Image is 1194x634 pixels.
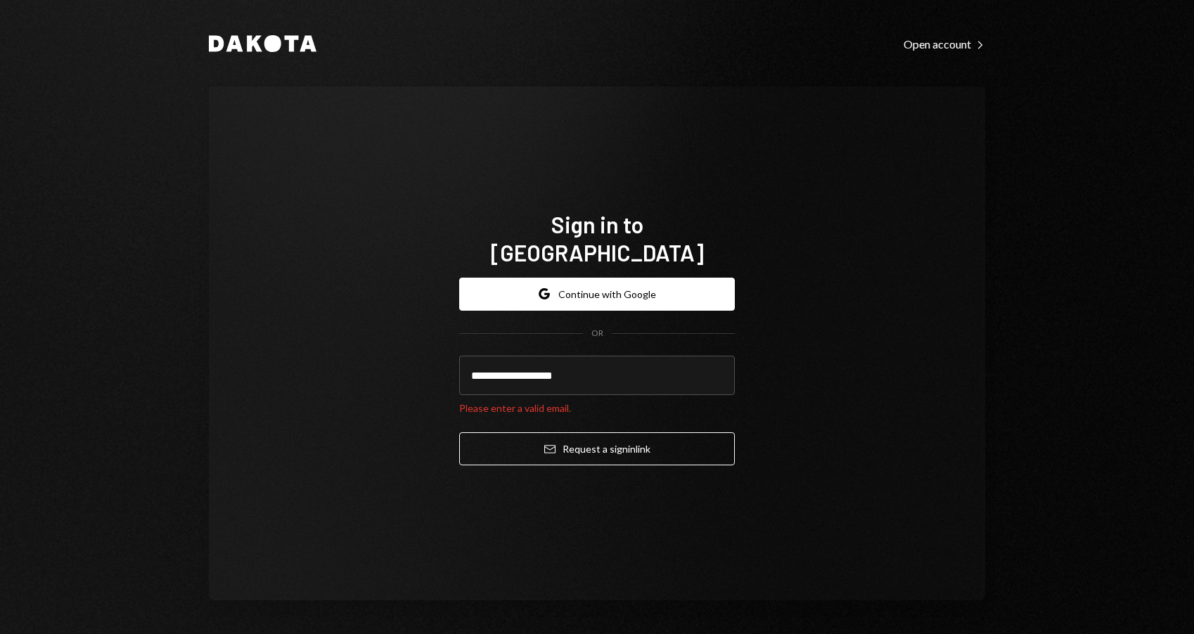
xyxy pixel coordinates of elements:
[591,328,603,339] div: OR
[459,278,735,311] button: Continue with Google
[904,37,985,51] div: Open account
[459,210,735,266] h1: Sign in to [GEOGRAPHIC_DATA]
[459,432,735,465] button: Request a signinlink
[904,36,985,51] a: Open account
[459,401,735,415] div: Please enter a valid email.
